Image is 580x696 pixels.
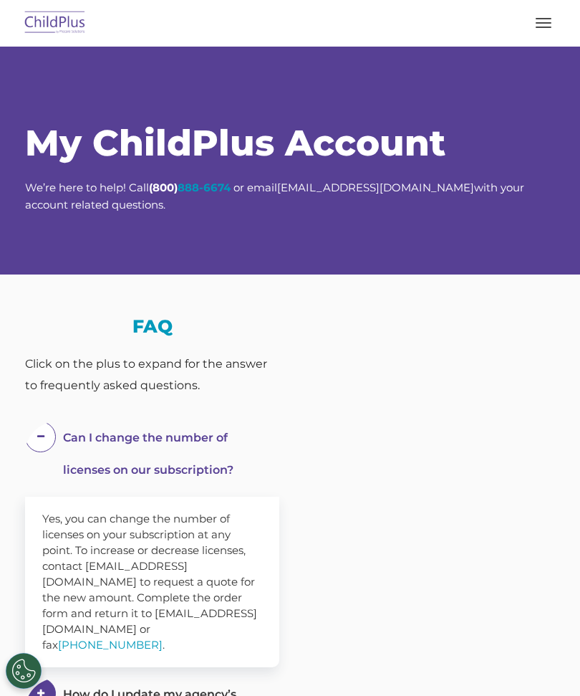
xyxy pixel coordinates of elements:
[25,121,445,165] span: My ChildPlus Account
[277,181,474,194] a: [EMAIL_ADDRESS][DOMAIN_NAME]
[25,181,524,211] span: We’re here to help! Call or email with your account related questions.
[178,181,231,194] a: 888-6674
[6,653,42,689] button: Cookies Settings
[63,431,233,477] span: Can I change the number of licenses on our subscription?
[25,497,279,667] div: Yes, you can change the number of licenses on your subscription at any point. To increase or decr...
[58,638,163,652] a: [PHONE_NUMBER]
[21,6,89,40] img: ChildPlus by Procare Solutions
[153,181,233,194] strong: 800)
[149,181,153,194] strong: (
[25,318,279,335] h3: FAQ
[25,353,279,396] div: Click on the plus to expand for the answer to frequently asked questions.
